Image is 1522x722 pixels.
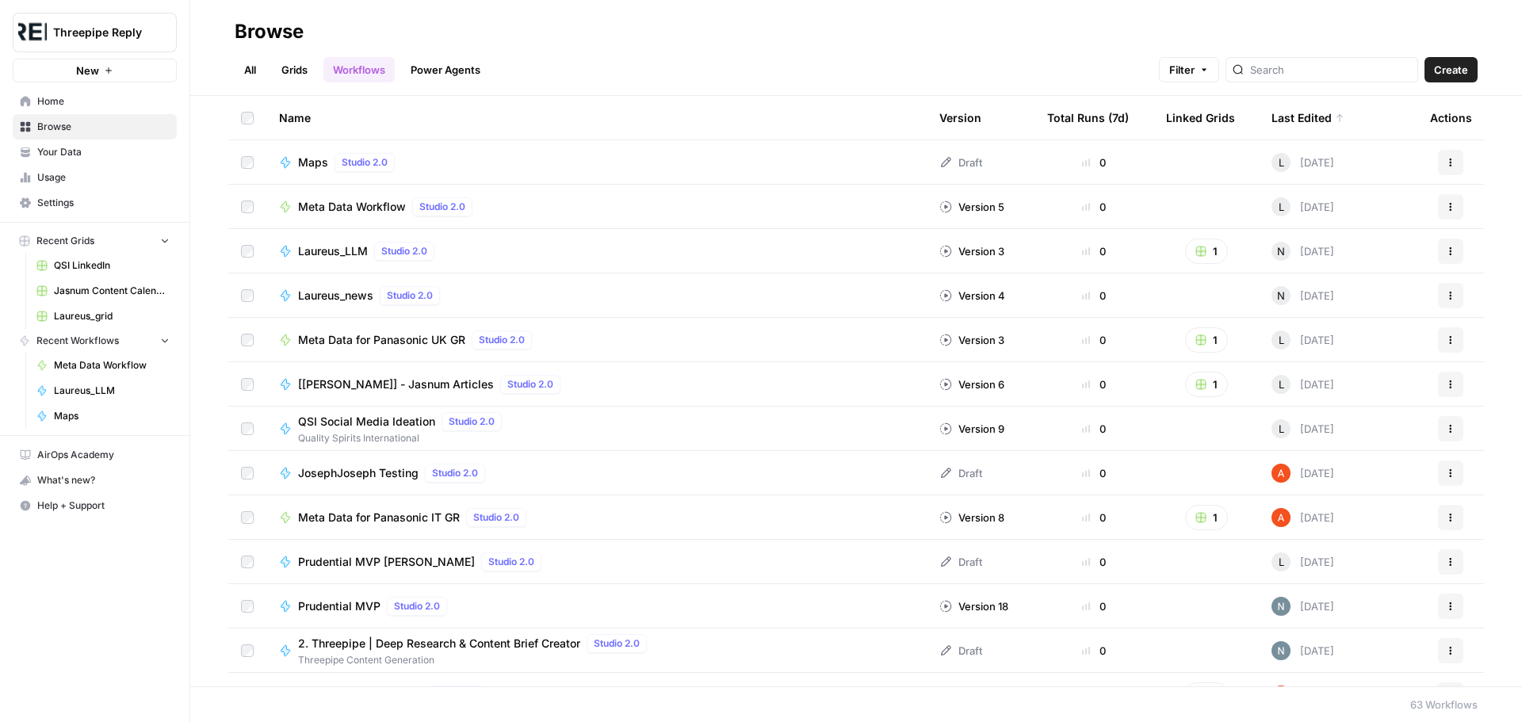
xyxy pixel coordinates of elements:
img: c5ablnw6d01w38l43ylndsx32y4l [1272,641,1291,660]
span: Studio 2.0 [381,244,427,258]
a: QSI Social Media IdeationStudio 2.0Quality Spirits International [279,412,914,445]
div: [DATE] [1272,597,1334,616]
span: L [1279,554,1284,570]
div: 0 [1047,332,1141,348]
button: Recent Grids [13,229,177,253]
a: Usage [13,165,177,190]
img: Threepipe Reply Logo [18,18,47,47]
div: [DATE] [1272,464,1334,483]
span: Prudential MVP [298,598,380,614]
a: Laureus_newsStudio 2.0 [279,286,914,305]
span: [[PERSON_NAME]] - Jasnum Articles [298,376,494,392]
span: Create [1434,62,1468,78]
span: Meta Data for Panasonic IT GR [298,510,460,525]
span: Usage [37,170,170,185]
a: Meta Data WorkflowStudio 2.0 [279,197,914,216]
button: Help + Support [13,493,177,518]
span: JosephJoseph Testing [298,465,419,481]
a: All [235,57,266,82]
span: Studio 2.0 [387,288,433,303]
button: New [13,59,177,82]
div: Browse [235,19,304,44]
div: Linked Grids [1166,96,1235,139]
span: Maps [54,409,170,423]
a: 2. Threepipe | Deep Research & Content Brief CreatorStudio 2.0Threepipe Content Generation [279,634,914,667]
button: Workspace: Threepipe Reply [13,13,177,52]
a: Jasnum Content Calendar [29,278,177,304]
button: Filter [1159,57,1219,82]
div: Draft [939,155,982,170]
input: Search [1250,62,1411,78]
span: Recent Workflows [36,334,119,348]
img: cje7zb9ux0f2nqyv5qqgv3u0jxek [1272,464,1291,483]
div: 0 [1047,554,1141,570]
div: [DATE] [1272,552,1334,571]
span: Prudential MVP [PERSON_NAME] [298,554,475,570]
a: Laureus_LLM [29,378,177,403]
span: Studio 2.0 [473,510,519,525]
a: Laureus_grid [29,304,177,329]
span: N [1277,288,1285,304]
div: 0 [1047,376,1141,392]
div: What's new? [13,468,176,492]
a: QSI LinkedIn [29,253,177,278]
img: cje7zb9ux0f2nqyv5qqgv3u0jxek [1272,508,1291,527]
a: Grids [272,57,317,82]
span: Studio 2.0 [419,200,465,214]
div: Last Edited [1272,96,1344,139]
a: Prudential MVPStudio 2.0 [279,597,914,616]
span: Meta Data Workflow [298,199,406,215]
button: Create [1424,57,1478,82]
span: Studio 2.0 [488,555,534,569]
span: Jasnum Content Calendar [54,284,170,298]
div: [DATE] [1272,508,1334,527]
span: Studio 2.0 [479,333,525,347]
span: Meta Data for Panasonic UK GR [298,332,465,348]
button: What's new? [13,468,177,493]
span: L [1279,199,1284,215]
button: Recent Workflows [13,329,177,353]
span: L [1279,376,1284,392]
span: Laureus_grid [54,309,170,323]
div: 0 [1047,643,1141,659]
span: Laureus_LLM [298,243,368,259]
span: Maps [298,155,328,170]
span: Quality Spirits International [298,431,508,445]
div: [DATE] [1272,686,1334,705]
div: Actions [1430,96,1472,139]
a: Meta Data Workflow [29,353,177,378]
button: 1 [1185,327,1228,353]
a: Meta Data for Panasonic UK GRStudio 2.0 [279,330,914,350]
a: MapsStudio 2.0 [279,153,914,172]
span: Your Data [37,145,170,159]
div: [DATE] [1272,375,1334,394]
span: Meta Data Workflow [54,358,170,372]
span: Studio 2.0 [449,414,495,429]
div: 0 [1047,598,1141,614]
button: 2 [1184,682,1229,708]
div: 0 [1047,243,1141,259]
div: Draft [939,643,982,659]
div: Version 18 [939,598,1008,614]
span: Studio 2.0 [394,599,440,613]
div: Version 3 [939,332,1004,348]
div: Version 6 [939,376,1004,392]
div: 0 [1047,199,1141,215]
span: Studio 2.0 [507,377,553,392]
a: Workflows [323,57,395,82]
a: Settings [13,190,177,216]
span: QSI LinkedIn [54,258,170,273]
div: [DATE] [1272,242,1334,261]
span: 2. Threepipe | Deep Research & Content Brief Creator [298,636,580,651]
span: N [1277,243,1285,259]
span: L [1279,421,1284,437]
span: Browse [37,120,170,134]
span: Recent Grids [36,234,94,248]
span: Studio 2.0 [432,466,478,480]
div: Version 9 [939,421,1004,437]
span: QSI Social Media Ideation [298,414,435,430]
button: 1 [1185,505,1228,530]
div: 0 [1047,510,1141,525]
span: New [76,63,99,78]
div: 0 [1047,155,1141,170]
